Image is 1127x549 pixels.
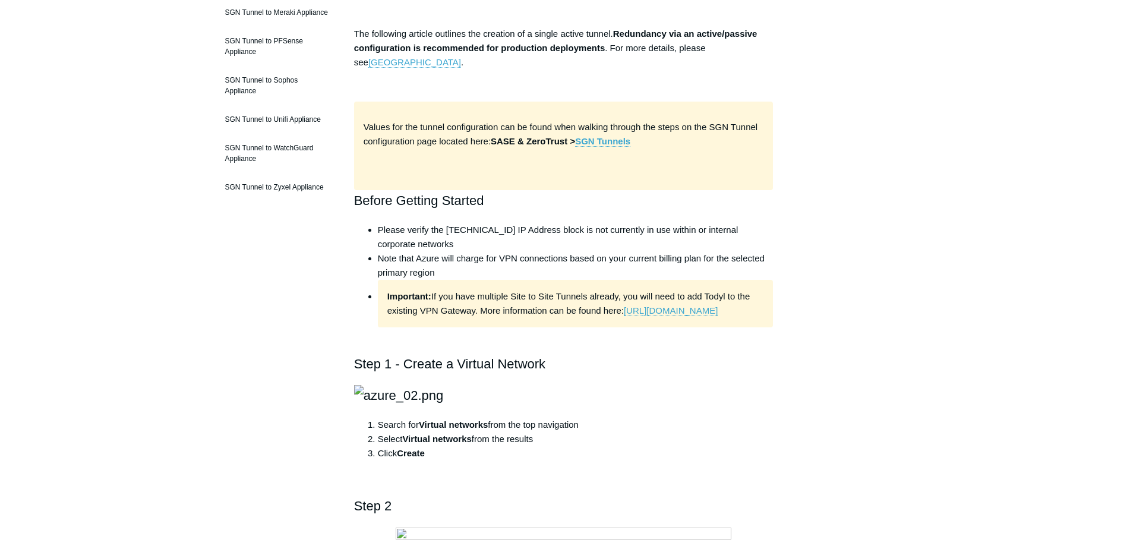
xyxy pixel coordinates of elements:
a: SGN Tunnel to Meraki Appliance [219,1,336,24]
a: SGN Tunnels [575,136,630,147]
h2: Step 2 [354,496,774,516]
a: SGN Tunnel to Sophos Appliance [219,69,336,102]
strong: SASE & ZeroTrust > [491,136,575,146]
li: Note that Azure will charge for VPN connections based on your current billing plan for the select... [378,251,774,280]
li: Please verify the [TECHNICAL_ID] IP Address block is not currently in use within or internal corp... [378,223,774,251]
a: [GEOGRAPHIC_DATA] [368,57,461,68]
p: The following article outlines the creation of a single active tunnel. . For more details, please... [354,27,774,70]
a: SGN Tunnel to Unifi Appliance [219,108,336,131]
img: azure_02.png [354,385,444,406]
h2: Step 1 - Create a Virtual Network [354,354,774,374]
strong: Create [397,448,425,458]
a: SGN Tunnel to Zyxel Appliance [219,176,336,198]
h2: Before Getting Started [354,190,774,211]
a: SGN Tunnel to WatchGuard Appliance [219,137,336,170]
a: SGN Tunnel to PFSense Appliance [219,30,336,63]
strong: Virtual networks [402,434,471,444]
li: Search for from the top navigation [378,418,774,432]
li: If you have multiple Site to Site Tunnels already, you will need to add Todyl to the existing VPN... [378,280,774,327]
strong: SGN Tunnels [575,136,630,146]
p: Values for the tunnel configuration can be found when walking through the steps on the SGN Tunnel... [364,120,764,149]
strong: Virtual networks [419,419,488,430]
a: [URL][DOMAIN_NAME] [624,305,718,316]
strong: Redundancy via an active/passive configuration is recommended for production deployments [354,29,757,53]
li: Select from the results [378,432,774,446]
strong: Important: [387,291,431,301]
li: Click [378,446,774,460]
